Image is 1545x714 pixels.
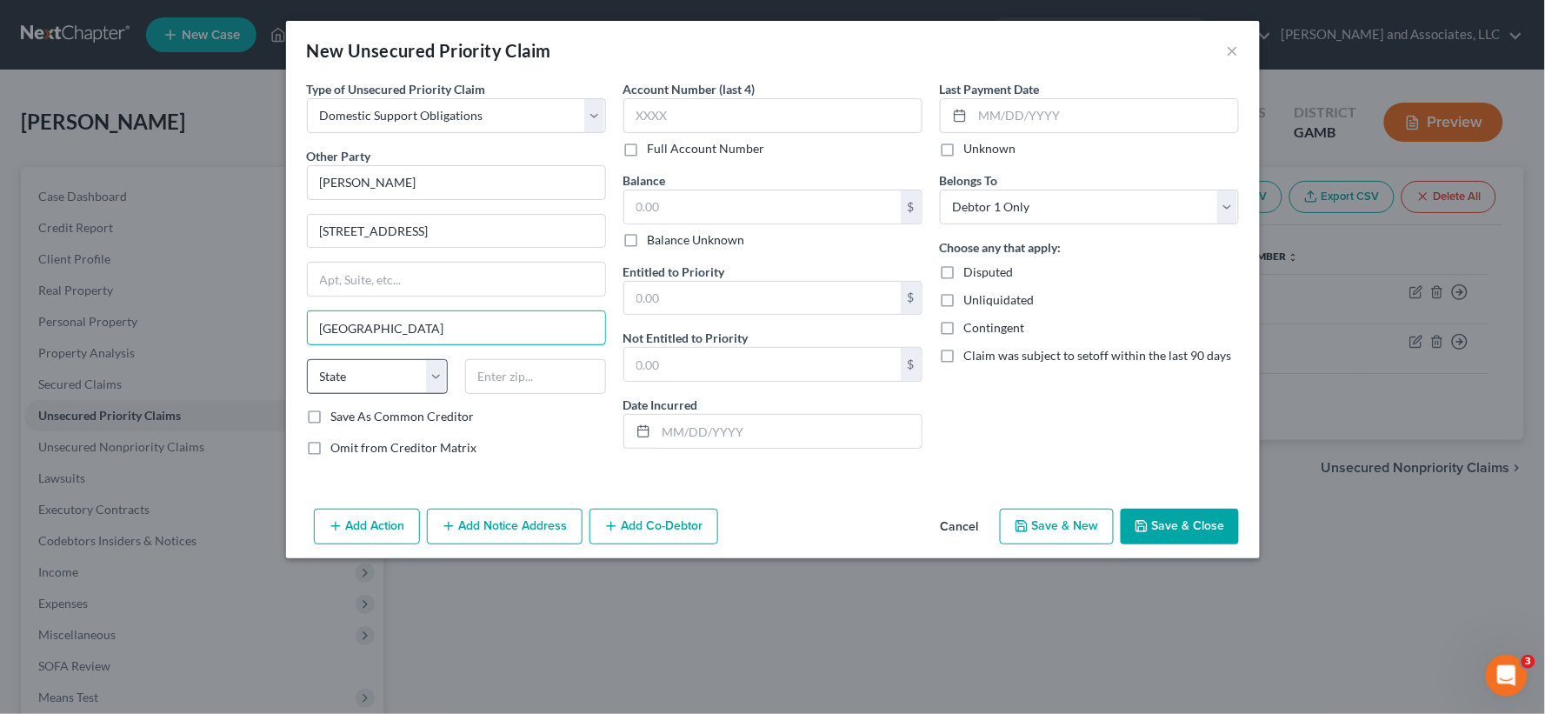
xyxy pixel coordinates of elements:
div: $ [901,282,922,315]
button: Add Co-Debtor [589,509,718,545]
span: Other Party [307,149,371,163]
span: Unliquidated [964,292,1035,307]
input: 0.00 [624,190,901,224]
label: Date Incurred [623,396,698,414]
label: Choose any that apply: [940,238,1062,257]
input: Enter city... [308,311,605,344]
span: Belongs To [940,173,998,188]
input: MM/DD/YYYY [656,415,922,448]
span: Disputed [964,264,1014,279]
input: XXXX [623,98,922,133]
button: Add Notice Address [427,509,583,545]
input: Apt, Suite, etc... [308,263,605,296]
button: Save & New [1000,509,1114,545]
label: Full Account Number [648,140,765,157]
button: Save & Close [1121,509,1239,545]
input: Enter address... [308,215,605,248]
div: New Unsecured Priority Claim [307,38,551,63]
button: Cancel [927,510,993,545]
label: Balance [623,171,666,190]
span: Claim was subject to setoff within the last 90 days [964,348,1232,363]
label: Last Payment Date [940,80,1040,98]
label: Not Entitled to Priority [623,329,749,347]
input: 0.00 [624,282,901,315]
label: Save As Common Creditor [331,408,475,425]
span: Type of Unsecured Priority Claim [307,82,486,97]
span: 3 [1522,655,1535,669]
label: Unknown [964,140,1016,157]
input: Search creditor by name... [307,165,606,200]
span: Omit from Creditor Matrix [331,440,477,455]
iframe: Intercom live chat [1486,655,1528,697]
input: Enter zip... [465,359,606,394]
input: 0.00 [624,348,901,381]
span: Contingent [964,320,1025,335]
div: $ [901,348,922,381]
label: Account Number (last 4) [623,80,756,98]
div: $ [901,190,922,224]
button: Add Action [314,509,420,545]
button: × [1227,40,1239,61]
label: Entitled to Priority [623,263,725,281]
input: MM/DD/YYYY [973,99,1238,132]
label: Balance Unknown [648,231,745,249]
